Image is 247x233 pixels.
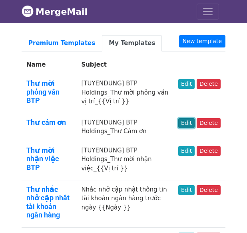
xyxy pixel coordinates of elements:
a: Delete [197,79,221,89]
div: Tiện ích trò chuyện [207,195,247,233]
th: Subject [76,55,173,74]
a: Thư mời phỏng vấn BTP [26,79,60,105]
a: Delete [197,146,221,156]
img: MergeMail logo [22,5,34,17]
th: Name [22,55,76,74]
td: [TUYENDUNG] BTP Holdings_Thư mời nhận việc_{{Vị trí }} [76,141,173,180]
a: Premium Templates [22,35,102,51]
a: Edit [178,185,195,195]
a: Edit [178,79,195,89]
button: Toggle navigation [197,4,219,20]
td: [TUYENDUNG] BTP Holdings_Thư mời phỏng vấn vị trí_{{Vị trí }} [76,74,173,113]
a: Delete [197,185,221,195]
a: Delete [197,118,221,128]
a: Thư nhắc nhở cập nhât tài khoản ngân hàng [26,185,70,219]
a: My Templates [102,35,162,51]
td: [TUYENDUNG] BTP Holdings_Thư Cảm ơn [76,113,173,141]
iframe: Chat Widget [207,195,247,233]
a: Edit [178,118,195,128]
a: Edit [178,146,195,156]
a: New template [179,35,225,47]
a: Thư mời nhận việc BTP [26,146,59,172]
a: MergeMail [22,3,88,20]
a: Thư cảm ơn [26,118,66,126]
td: Nhắc nhở cập nhật thông tin tài khoản ngân hàng trước ngày {{Ngày }} [76,180,173,227]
